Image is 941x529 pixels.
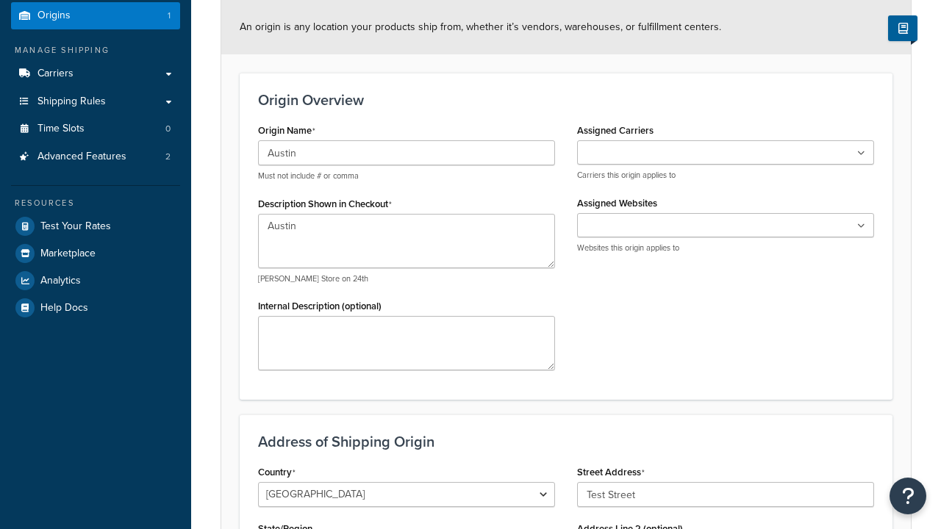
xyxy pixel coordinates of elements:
a: Advanced Features2 [11,143,180,170]
h3: Origin Overview [258,92,874,108]
p: Must not include # or comma [258,170,555,181]
button: Open Resource Center [890,478,926,514]
label: Assigned Websites [577,198,657,209]
li: Origins [11,2,180,29]
p: [PERSON_NAME] Store on 24th [258,273,555,284]
a: Marketplace [11,240,180,267]
label: Country [258,467,296,478]
div: Manage Shipping [11,44,180,57]
a: Analytics [11,267,180,294]
a: Time Slots0 [11,115,180,143]
label: Internal Description (optional) [258,301,382,312]
span: Test Your Rates [40,220,111,233]
p: Websites this origin applies to [577,242,874,253]
span: Analytics [40,275,81,287]
a: Help Docs [11,295,180,321]
span: Shipping Rules [37,96,106,108]
label: Origin Name [258,125,315,137]
li: Advanced Features [11,143,180,170]
span: Help Docs [40,302,88,314]
span: Origins [37,10,71,22]
span: Carriers [37,68,74,80]
label: Street Address [577,467,645,478]
span: Time Slots [37,123,85,135]
label: Description Shown in Checkout [258,198,392,210]
span: 0 [165,123,171,135]
span: 2 [165,151,171,163]
li: Time Slots [11,115,180,143]
a: Test Your Rates [11,213,180,240]
a: Shipping Rules [11,88,180,115]
span: Marketplace [40,248,96,260]
span: Advanced Features [37,151,126,163]
span: An origin is any location your products ship from, whether it’s vendors, warehouses, or fulfillme... [240,19,721,35]
label: Assigned Carriers [577,125,654,136]
button: Show Help Docs [888,15,917,41]
span: 1 [168,10,171,22]
div: Resources [11,197,180,209]
a: Carriers [11,60,180,87]
a: Origins1 [11,2,180,29]
h3: Address of Shipping Origin [258,433,874,450]
p: Carriers this origin applies to [577,170,874,181]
